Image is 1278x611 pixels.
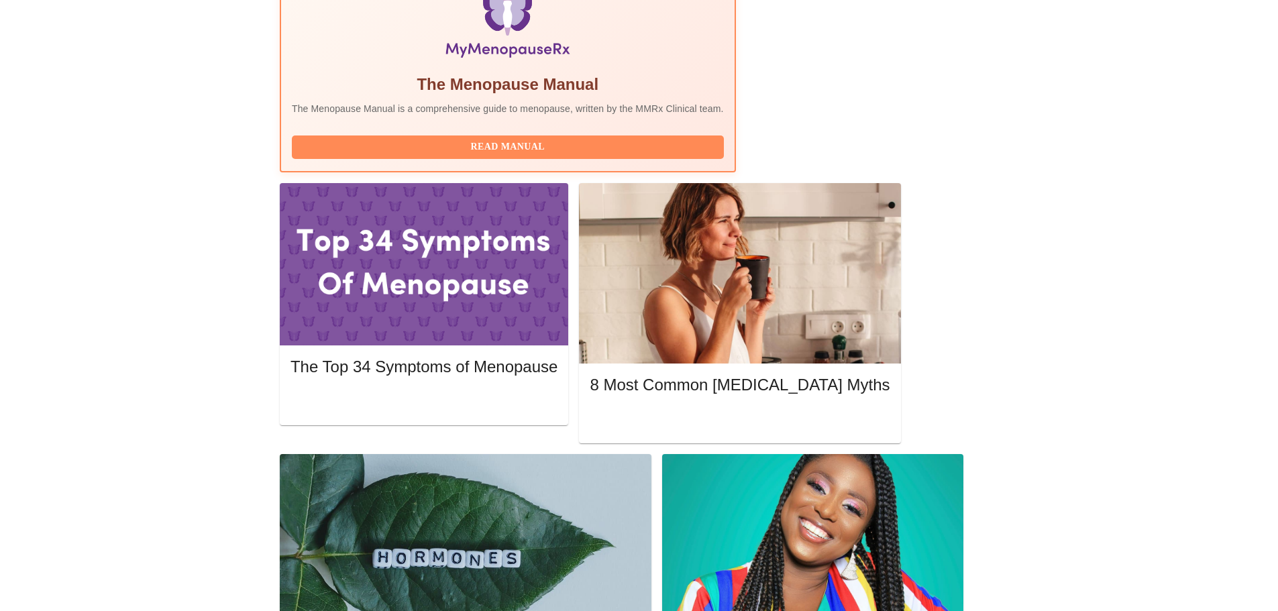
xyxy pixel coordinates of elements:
h5: The Top 34 Symptoms of Menopause [290,356,557,378]
a: Read More [590,413,893,425]
p: The Menopause Manual is a comprehensive guide to menopause, written by the MMRx Clinical team. [292,102,724,115]
span: Read More [304,393,544,410]
h5: 8 Most Common [MEDICAL_DATA] Myths [590,374,890,396]
h5: The Menopause Manual [292,74,724,95]
span: Read Manual [305,139,710,156]
a: Read More [290,394,561,406]
button: Read Manual [292,135,724,159]
button: Read More [290,390,557,413]
button: Read More [590,408,890,432]
span: Read More [603,412,876,429]
a: Read Manual [292,140,727,152]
